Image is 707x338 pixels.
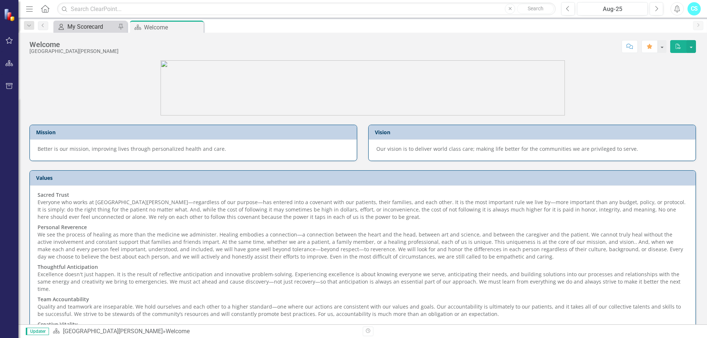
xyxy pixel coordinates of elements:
[38,296,89,303] strong: Team Accountability
[580,5,645,14] div: Aug-25
[161,60,565,115] img: SJRMC%20new%20logo%203.jpg
[517,4,554,14] button: Search
[38,262,688,294] p: Excellence doesn't just happen. It is the result of reflective anticipation and innovative proble...
[55,22,116,31] a: My Scorecard
[687,2,701,15] button: CS
[577,2,648,15] button: Aug-25
[375,129,692,135] h3: Vision
[38,191,69,198] strong: Sacred Trust
[38,263,98,270] strong: Thoughtful Anticipation
[26,328,49,335] span: Updater
[38,222,688,262] p: We see the process of healing as more than the medicine we administer. Healing embodies a connect...
[67,22,116,31] div: My Scorecard
[29,40,119,49] div: Welcome
[29,49,119,54] div: [GEOGRAPHIC_DATA][PERSON_NAME]
[166,328,190,335] div: Welcome
[53,327,357,336] div: »
[38,224,87,231] strong: Personal Reverence
[4,8,17,21] img: ClearPoint Strategy
[36,129,353,135] h3: Mission
[36,175,692,181] h3: Values
[38,321,78,328] strong: Creative Vitality
[528,6,544,11] span: Search
[38,294,688,319] p: Quality and teamwork are inseparable. We hold ourselves and each other to a higher standard—one w...
[38,145,349,153] p: Better is our mission, improving lives through personalized health and care.
[57,3,556,15] input: Search ClearPoint...
[376,145,688,153] p: Our vision is to deliver world class care; making life better for the communities we are privileg...
[63,328,163,335] a: [GEOGRAPHIC_DATA][PERSON_NAME]
[144,23,202,32] div: Welcome
[38,191,688,222] p: Everyone who works at [GEOGRAPHIC_DATA][PERSON_NAME]—regardless of our purpose—has entered into a...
